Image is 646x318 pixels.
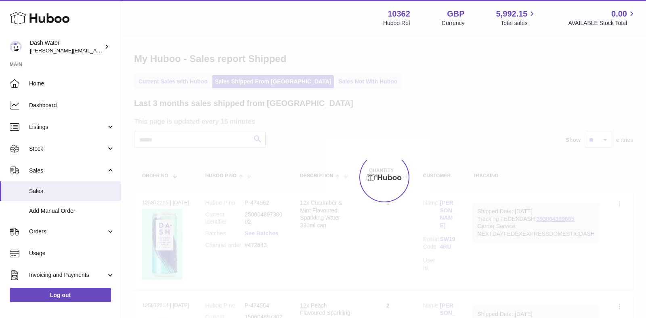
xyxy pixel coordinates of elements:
[29,145,106,153] span: Stock
[29,249,115,257] span: Usage
[29,271,106,279] span: Invoicing and Payments
[29,102,115,109] span: Dashboard
[496,8,537,27] a: 5,992.15 Total sales
[568,8,636,27] a: 0.00 AVAILABLE Stock Total
[10,41,22,53] img: james@dash-water.com
[30,39,103,54] div: Dash Water
[611,8,627,19] span: 0.00
[29,207,115,215] span: Add Manual Order
[496,8,528,19] span: 5,992.15
[442,19,465,27] div: Currency
[29,80,115,87] span: Home
[447,8,464,19] strong: GBP
[29,228,106,235] span: Orders
[29,123,106,131] span: Listings
[501,19,537,27] span: Total sales
[383,19,410,27] div: Huboo Ref
[29,167,106,175] span: Sales
[30,47,162,54] span: [PERSON_NAME][EMAIL_ADDRESS][DOMAIN_NAME]
[10,288,111,302] a: Log out
[29,187,115,195] span: Sales
[568,19,636,27] span: AVAILABLE Stock Total
[388,8,410,19] strong: 10362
